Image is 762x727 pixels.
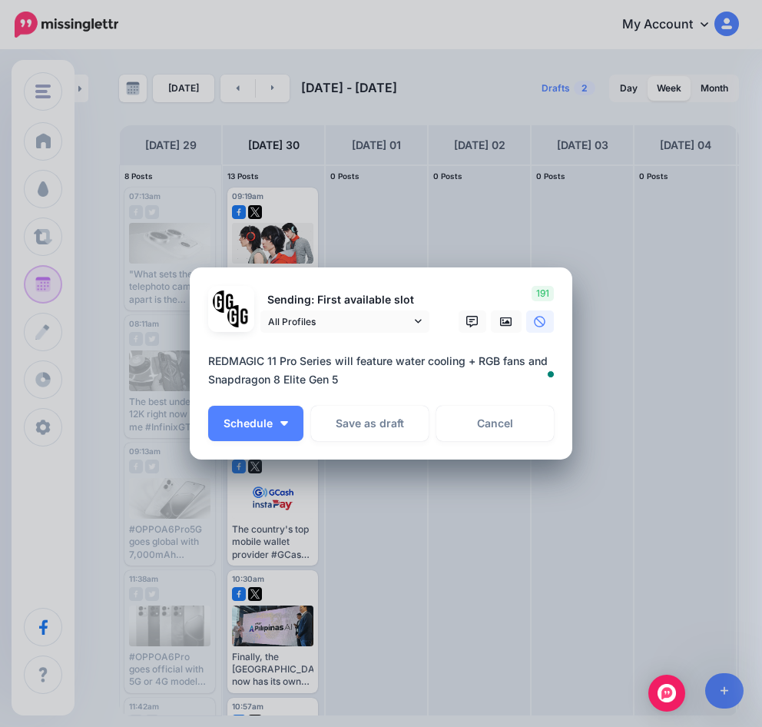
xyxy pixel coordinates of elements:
a: Cancel [436,406,554,441]
button: Save as draft [311,406,429,441]
span: All Profiles [268,314,411,330]
div: Open Intercom Messenger [648,675,685,712]
div: REDMAGIC 11 Pro Series will feature water cooling + RGB fans and Snapdragon 8 Elite Gen 5 [208,352,562,389]
a: All Profiles [260,310,429,333]
img: JT5sWCfR-79925.png [227,305,250,327]
p: Sending: First available slot [260,291,429,309]
img: 353459792_649996473822713_4483302954317148903_n-bsa138318.png [213,290,235,313]
button: Schedule [208,406,303,441]
span: Schedule [224,418,273,429]
img: arrow-down-white.png [280,421,288,426]
textarea: To enrich screen reader interactions, please activate Accessibility in Grammarly extension settings [208,352,562,389]
span: 191 [532,286,554,301]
